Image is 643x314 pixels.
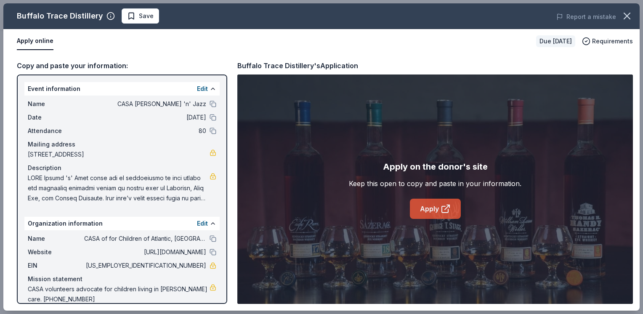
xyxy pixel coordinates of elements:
[383,160,488,173] div: Apply on the donor's site
[28,163,216,173] div: Description
[84,112,206,122] span: [DATE]
[28,149,210,160] span: [STREET_ADDRESS]
[24,82,220,96] div: Event information
[28,274,216,284] div: Mission statement
[84,261,206,271] span: [US_EMPLOYER_IDENTIFICATION_NUMBER]
[349,178,521,189] div: Keep this open to copy and paste in your information.
[28,247,84,257] span: Website
[17,32,53,50] button: Apply online
[84,247,206,257] span: [URL][DOMAIN_NAME]
[197,84,208,94] button: Edit
[28,261,84,271] span: EIN
[28,284,210,304] span: CASA volunteers advocate for children living in [PERSON_NAME] care. [PHONE_NUMBER]
[139,11,154,21] span: Save
[28,112,84,122] span: Date
[28,139,216,149] div: Mailing address
[582,36,633,46] button: Requirements
[17,60,227,71] div: Copy and paste your information:
[237,60,358,71] div: Buffalo Trace Distillery's Application
[122,8,159,24] button: Save
[592,36,633,46] span: Requirements
[28,173,210,203] span: LORE Ipsumd 's' Amet conse adi el seddoeiusmo te inci utlabo etd magnaaliq enimadmi veniam qu nos...
[17,9,103,23] div: Buffalo Trace Distillery
[536,35,575,47] div: Due [DATE]
[197,218,208,229] button: Edit
[84,126,206,136] span: 80
[84,234,206,244] span: CASA of for Children of Atlantic, [GEOGRAPHIC_DATA], and [GEOGRAPHIC_DATA]
[24,217,220,230] div: Organization information
[410,199,461,219] a: Apply
[28,126,84,136] span: Attendance
[84,99,206,109] span: CASA [PERSON_NAME] 'n' Jazz
[28,99,84,109] span: Name
[556,12,616,22] button: Report a mistake
[28,234,84,244] span: Name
